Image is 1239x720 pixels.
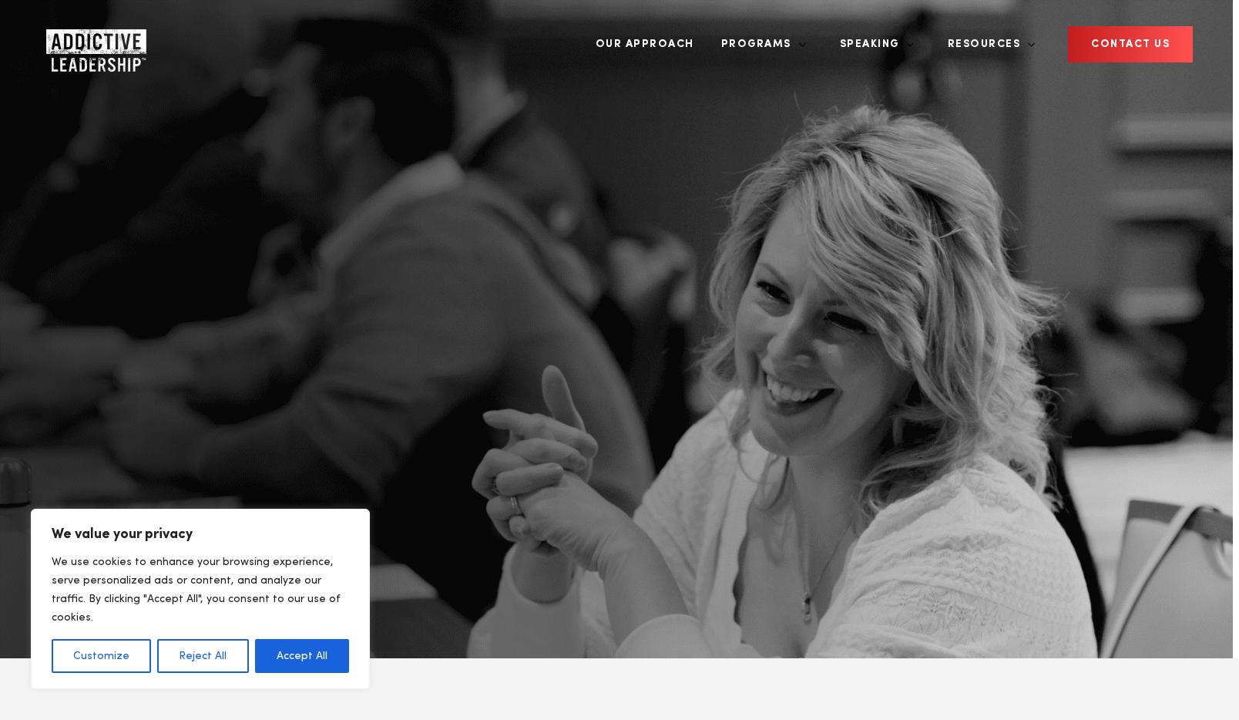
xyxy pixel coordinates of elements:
[936,15,1036,73] a: Resources
[828,15,915,73] a: Speaking
[46,29,139,60] a: Home
[157,639,248,673] button: Reject All
[52,639,151,673] button: Customize
[31,509,370,689] div: We value your privacy
[255,639,349,673] button: Accept All
[52,553,349,627] p: We use cookies to enhance your browsing experience, serve personalized ads or content, and analyz...
[584,15,706,73] a: Our Approach
[52,525,349,543] p: We value your privacy
[1068,26,1193,62] a: CONTACT US
[710,15,807,73] a: Programs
